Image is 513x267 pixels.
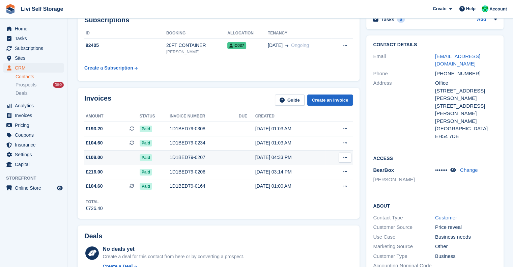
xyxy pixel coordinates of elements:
[6,175,67,182] span: Storefront
[268,28,331,39] th: Tenancy
[3,140,64,150] a: menu
[482,5,488,12] img: Joe Robertson
[16,90,28,97] span: Deals
[489,6,507,12] span: Account
[3,53,64,63] a: menu
[373,79,435,140] div: Address
[435,70,497,78] div: [PHONE_NUMBER]
[307,95,353,106] a: Create an Invoice
[435,223,497,231] div: Price reveal
[3,63,64,73] a: menu
[435,233,497,241] div: Business needs
[84,62,138,74] a: Create a Subscription
[227,28,268,39] th: Allocation
[373,167,394,173] span: BearBox
[140,169,152,176] span: Paid
[435,102,497,117] div: [STREET_ADDRESS][PERSON_NAME]
[381,17,394,23] h2: Tasks
[373,214,435,222] div: Contact Type
[3,34,64,43] a: menu
[15,53,55,63] span: Sites
[435,243,497,250] div: Other
[3,150,64,159] a: menu
[227,42,246,49] span: C037
[3,130,64,140] a: menu
[170,125,239,132] div: 1D1BED79-0308
[3,111,64,120] a: menu
[86,168,103,176] span: £216.00
[170,111,239,122] th: Invoice number
[84,16,353,24] h2: Subscriptions
[16,81,64,88] a: Prospects 150
[86,205,103,212] div: £726.40
[53,82,64,88] div: 150
[15,101,55,110] span: Analytics
[140,140,152,146] span: Paid
[15,183,55,193] span: Online Store
[166,49,227,55] div: [PERSON_NAME]
[86,199,103,205] div: Total
[3,121,64,130] a: menu
[15,140,55,150] span: Insurance
[255,183,326,190] div: [DATE] 01:00 AM
[435,167,448,173] span: •••••••
[15,160,55,169] span: Capital
[435,252,497,260] div: Business
[373,155,497,161] h2: Access
[140,183,152,190] span: Paid
[170,139,239,146] div: 1D1BED79-0234
[18,3,66,15] a: Livi Self Storage
[140,154,152,161] span: Paid
[15,44,55,53] span: Subscriptions
[56,184,64,192] a: Preview store
[3,160,64,169] a: menu
[15,121,55,130] span: Pricing
[291,43,309,48] span: Ongoing
[255,154,326,161] div: [DATE] 04:33 PM
[5,4,16,14] img: stora-icon-8386f47178a22dfd0bd8f6a31ec36ba5ce8667c1dd55bd0f319d3a0aa187defe.svg
[140,111,170,122] th: Status
[84,111,140,122] th: Amount
[268,42,283,49] span: [DATE]
[86,139,103,146] span: £104.60
[435,215,457,220] a: Customer
[255,111,326,122] th: Created
[373,202,497,209] h2: About
[3,24,64,33] a: menu
[255,168,326,176] div: [DATE] 03:14 PM
[373,252,435,260] div: Customer Type
[15,34,55,43] span: Tasks
[373,70,435,78] div: Phone
[373,176,435,184] li: [PERSON_NAME]
[255,139,326,146] div: [DATE] 01:03 AM
[103,253,244,260] div: Create a deal for this contact from here or by converting a prospect.
[166,28,227,39] th: Booking
[84,64,133,72] div: Create a Subscription
[86,125,103,132] span: £193.20
[477,16,486,24] a: Add
[170,154,239,161] div: 1D1BED79-0207
[16,82,36,88] span: Prospects
[84,42,166,49] div: 92405
[15,111,55,120] span: Invoices
[15,63,55,73] span: CRM
[166,42,227,49] div: 20FT CONTAINER
[435,53,480,67] a: [EMAIL_ADDRESS][DOMAIN_NAME]
[433,5,446,12] span: Create
[84,95,111,106] h2: Invoices
[435,117,497,125] div: [PERSON_NAME]
[373,233,435,241] div: Use Case
[435,133,497,140] div: EH54 7DE
[86,154,103,161] span: £108.00
[275,95,305,106] a: Guide
[3,44,64,53] a: menu
[84,232,102,240] h2: Deals
[15,130,55,140] span: Coupons
[84,28,166,39] th: ID
[15,24,55,33] span: Home
[170,183,239,190] div: 1D1BED79-0164
[373,223,435,231] div: Customer Source
[239,111,255,122] th: Due
[373,243,435,250] div: Marketing Source
[460,167,478,173] a: Change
